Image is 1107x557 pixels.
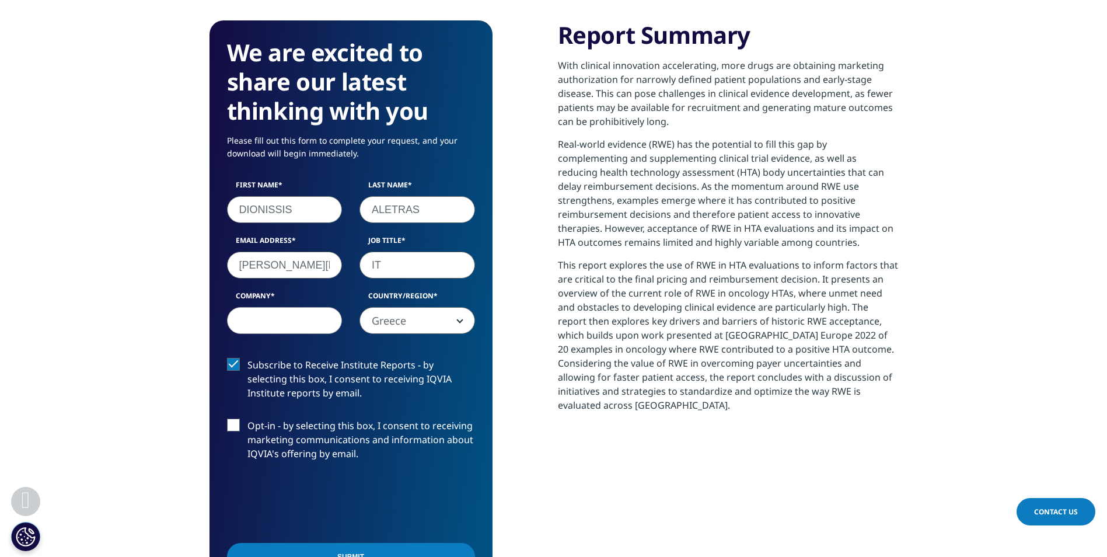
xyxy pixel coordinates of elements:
[558,20,898,58] h3: Report Summary
[359,291,475,307] label: Country/Region
[558,58,898,137] p: With clinical innovation accelerating, more drugs are obtaining marketing authorization for narro...
[227,479,404,525] iframe: reCAPTCHA
[360,308,474,335] span: Greece
[359,235,475,252] label: Job Title
[558,137,898,258] p: Real-world evidence (RWE) has the potential to fill this gap by complementing and supplementing c...
[11,522,40,551] button: Cookies Settings
[359,180,475,196] label: Last Name
[227,358,475,406] label: Subscribe to Receive Institute Reports - by selecting this box, I consent to receiving IQVIA Inst...
[1034,507,1078,517] span: Contact Us
[227,134,475,169] p: Please fill out this form to complete your request, and your download will begin immediately.
[227,235,343,252] label: Email Address
[227,180,343,196] label: First Name
[227,38,475,126] h3: We are excited to share our latest thinking with you
[227,419,475,467] label: Opt-in - by selecting this box, I consent to receiving marketing communications and information a...
[558,258,898,421] p: This report explores the use of RWE in HTA evaluations to inform factors that are critical to the...
[1017,498,1095,525] a: Contact Us
[227,291,343,307] label: Company
[359,307,475,334] span: Greece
